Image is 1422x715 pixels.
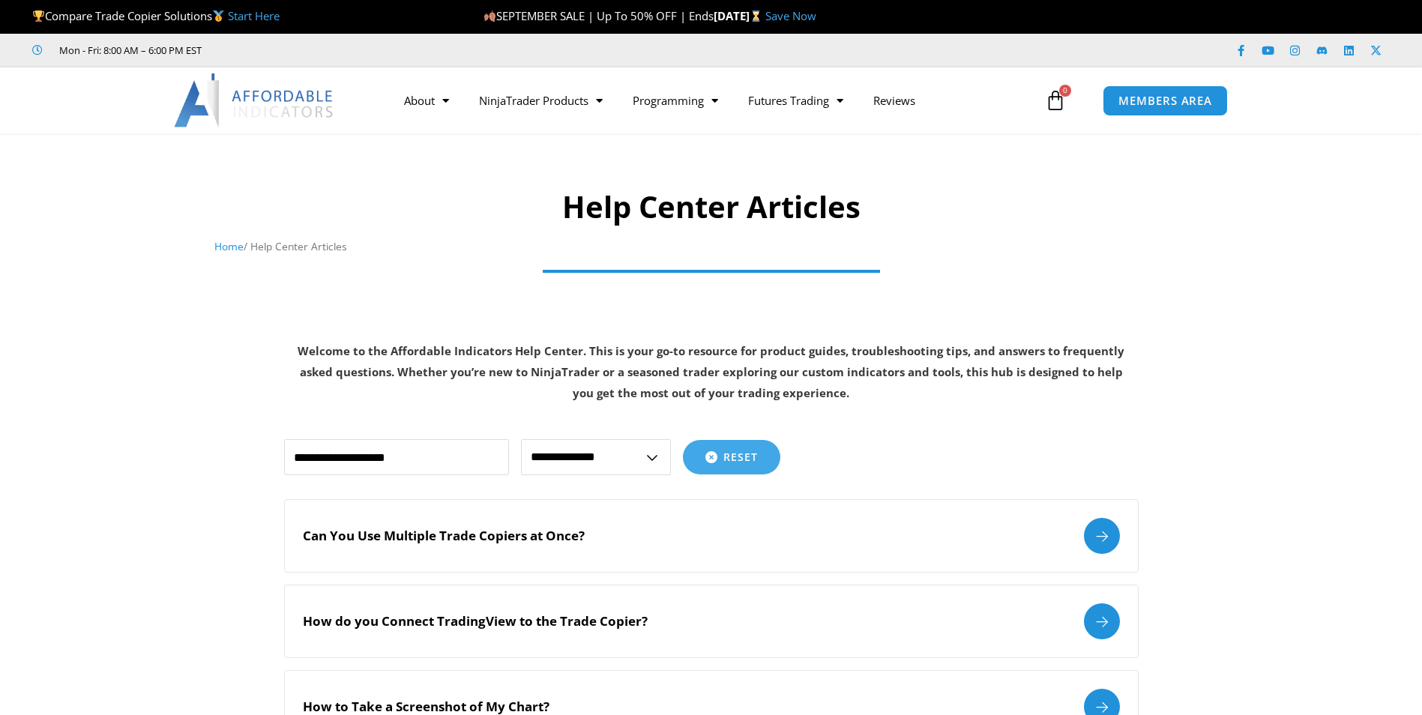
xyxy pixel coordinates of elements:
span: SEPTEMBER SALE | Up To 50% OFF | Ends [483,8,714,23]
a: Programming [618,83,733,118]
img: 🍂 [484,10,495,22]
a: About [389,83,464,118]
a: Reviews [858,83,930,118]
span: Compare Trade Copier Solutions [32,8,280,23]
h1: Help Center Articles [214,186,1208,228]
nav: Menu [389,83,1041,118]
img: 🥇 [213,10,224,22]
iframe: Customer reviews powered by Trustpilot [223,43,448,58]
span: Reset [723,452,758,462]
img: LogoAI | Affordable Indicators – NinjaTrader [174,73,335,127]
span: Mon - Fri: 8:00 AM – 6:00 PM EST [55,41,202,59]
h2: Can You Use Multiple Trade Copiers at Once? [303,528,585,544]
button: Reset [683,440,780,474]
a: NinjaTrader Products [464,83,618,118]
strong: Welcome to the Affordable Indicators Help Center. This is your go-to resource for product guides,... [298,343,1124,400]
h2: How to Take a Screenshot of My Chart? [303,699,549,715]
span: MEMBERS AREA [1118,95,1212,106]
img: 🏆 [33,10,44,22]
nav: Breadcrumb [214,237,1208,256]
a: Start Here [228,8,280,23]
a: How do you Connect TradingView to the Trade Copier? [284,585,1139,658]
img: ⌛ [750,10,762,22]
span: 0 [1059,85,1071,97]
a: MEMBERS AREA [1103,85,1228,116]
a: Can You Use Multiple Trade Copiers at Once? [284,499,1139,573]
a: Save Now [765,8,816,23]
strong: [DATE] [714,8,765,23]
a: Home [214,239,244,253]
a: 0 [1022,79,1088,122]
a: Futures Trading [733,83,858,118]
h2: How do you Connect TradingView to the Trade Copier? [303,613,648,630]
